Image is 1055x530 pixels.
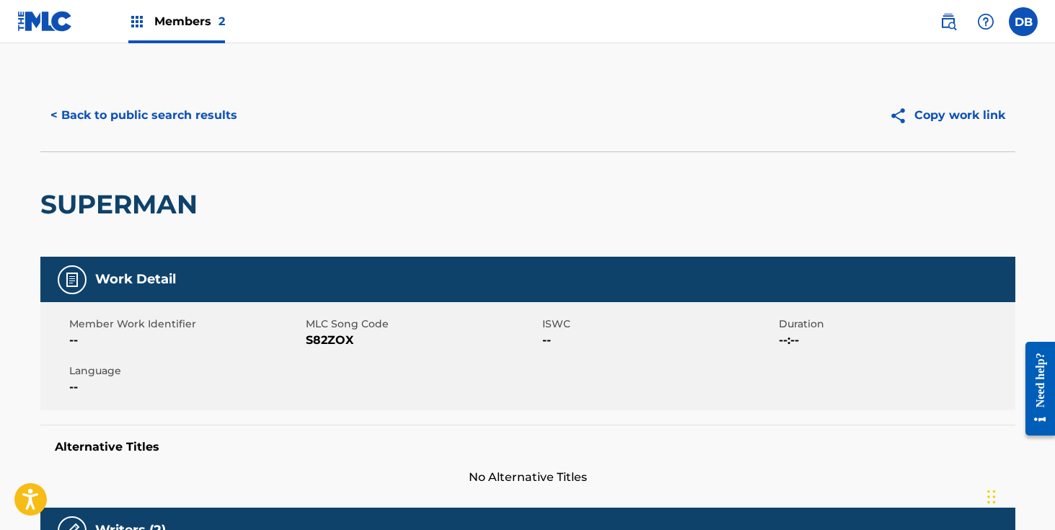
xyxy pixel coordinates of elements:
[779,317,1012,332] span: Duration
[69,363,302,379] span: Language
[1015,331,1055,447] iframe: Resource Center
[69,379,302,396] span: --
[69,317,302,332] span: Member Work Identifier
[154,13,225,30] span: Members
[934,7,963,36] a: Public Search
[218,14,225,28] span: 2
[55,440,1001,454] h5: Alternative Titles
[306,332,539,349] span: S82ZOX
[542,332,775,349] span: --
[1009,7,1038,36] div: User Menu
[889,107,914,125] img: Copy work link
[779,332,1012,349] span: --:--
[879,97,1015,133] button: Copy work link
[69,332,302,349] span: --
[987,475,996,518] div: Drag
[940,13,957,30] img: search
[40,97,247,133] button: < Back to public search results
[128,13,146,30] img: Top Rightsholders
[40,188,205,221] h2: SUPERMAN
[542,317,775,332] span: ISWC
[977,13,994,30] img: help
[95,271,176,288] h5: Work Detail
[63,271,81,288] img: Work Detail
[17,11,73,32] img: MLC Logo
[971,7,1000,36] div: Help
[40,469,1015,486] span: No Alternative Titles
[983,461,1055,530] iframe: Chat Widget
[306,317,539,332] span: MLC Song Code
